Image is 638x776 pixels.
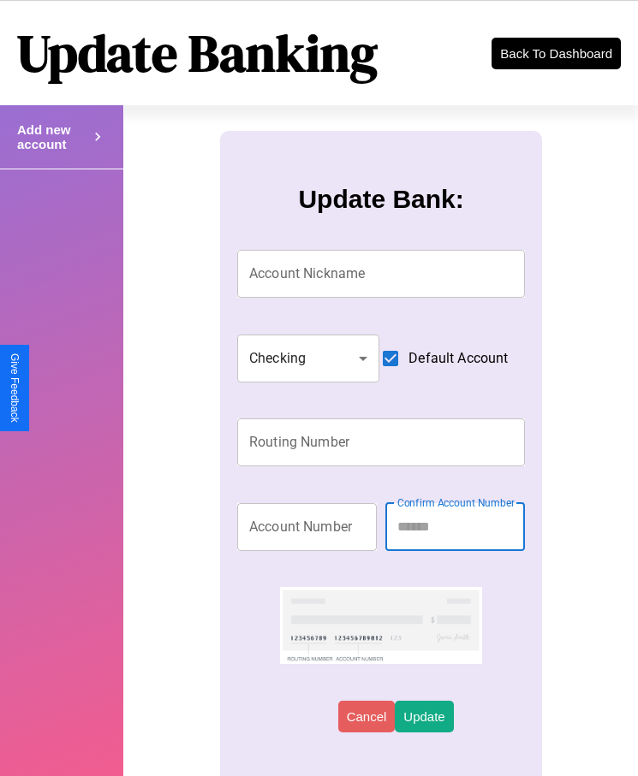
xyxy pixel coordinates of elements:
label: Confirm Account Number [397,495,515,510]
button: Update [395,701,453,732]
h3: Update Bank: [298,185,463,214]
h4: Add new account [17,122,89,151]
div: Checking [237,335,379,382]
img: check [280,587,481,664]
button: Cancel [338,701,396,732]
button: Back To Dashboard [492,38,621,69]
div: Give Feedback [9,353,21,423]
h1: Update Banking [17,18,378,88]
span: Default Account [408,348,508,369]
